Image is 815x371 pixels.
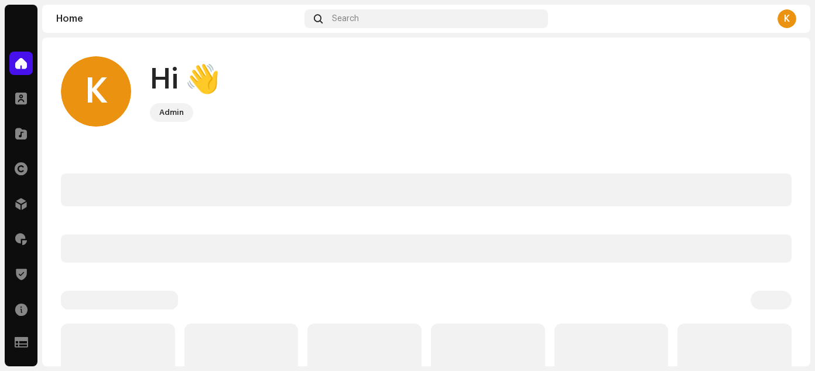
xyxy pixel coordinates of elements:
[61,56,131,127] div: K
[159,105,184,120] div: Admin
[56,14,300,23] div: Home
[332,14,359,23] span: Search
[778,9,796,28] div: K
[150,61,220,98] div: Hi 👋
